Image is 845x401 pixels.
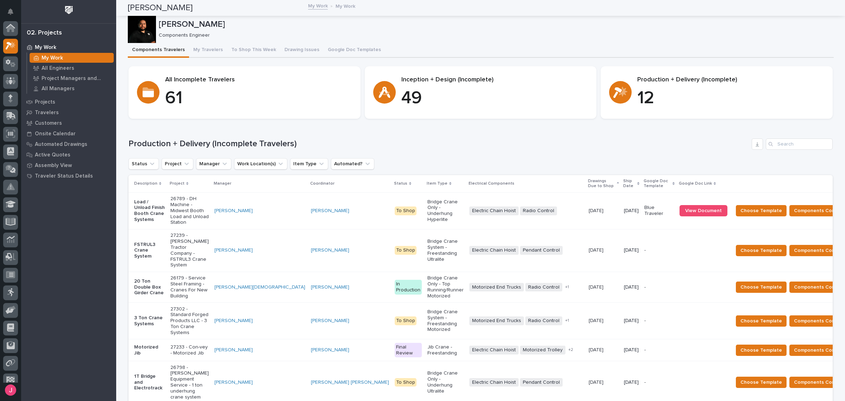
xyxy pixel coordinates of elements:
p: Coordinator [310,180,334,187]
p: 61 [165,88,352,109]
div: To Shop [395,316,417,325]
a: Assembly View [21,160,116,171]
button: Project [162,158,193,169]
span: Electric Chain Hoist [469,206,519,215]
p: Drawings Due to Shop [588,177,615,190]
p: - [644,347,674,353]
a: Onsite Calendar [21,128,116,139]
p: [DATE] [589,206,605,214]
p: Components Engineer [159,32,828,38]
p: Customers [35,120,62,127]
p: Assembly View [35,162,72,169]
p: Bridge Crane System - Freestanding Motorized [427,309,464,333]
span: Choose Template [740,346,782,354]
p: [DATE] [589,283,605,290]
a: [PERSON_NAME] [311,347,349,353]
p: [DATE] [624,318,639,324]
span: Motorized End Trucks [469,316,524,325]
span: Choose Template [740,246,782,255]
p: [DATE] [624,208,639,214]
button: To Shop This Week [227,43,280,58]
span: Radio Control [525,316,562,325]
p: [DATE] [624,284,639,290]
p: Manager [214,180,231,187]
p: - [644,284,674,290]
p: 20 Ton Double Box Girder Crane [134,278,165,296]
p: 3 Ton Crane Systems [134,315,165,327]
p: All Engineers [42,65,74,72]
p: All Incomplete Travelers [165,76,352,84]
p: Onsite Calendar [35,131,76,137]
span: Pendant Control [520,246,563,255]
p: 1T Bridge and Electrotrack [134,374,165,391]
a: [PERSON_NAME] [214,208,253,214]
p: Bridge Crane System - Freestanding Ultralite [427,239,464,262]
button: Automated? [331,158,374,169]
button: Choose Template [736,377,787,388]
button: Choose Template [736,245,787,256]
p: Project Managers and Engineers [42,75,111,82]
p: Bridge Crane Only - Underhung Hyperlite [427,199,464,223]
p: Status [394,180,407,187]
p: FSTRUL3 Crane System [134,242,165,259]
a: [PERSON_NAME] [311,284,349,290]
p: - [644,318,674,324]
a: My Work [27,53,116,63]
span: Electric Chain Hoist [469,246,519,255]
p: Electrical Components [469,180,514,187]
a: [PERSON_NAME][DEMOGRAPHIC_DATA] [214,284,305,290]
img: Workspace Logo [62,4,75,17]
button: My Travelers [189,43,227,58]
button: Work Location(s) [234,158,287,169]
button: Google Doc Templates [324,43,385,58]
button: Choose Template [736,345,787,356]
p: 26798 - [PERSON_NAME] Equipment Service - 1 ton underhung crane system [170,365,209,400]
div: To Shop [395,206,417,215]
p: [DATE] [589,316,605,324]
button: Item Type [290,158,328,169]
a: [PERSON_NAME] [214,347,253,353]
a: Active Quotes [21,149,116,160]
button: Manager [196,158,231,169]
p: Automated Drawings [35,141,87,148]
a: Travelers [21,107,116,118]
div: Notifications [9,8,18,20]
p: Bridge Crane Only - Top Running/Runner Motorized [427,275,464,299]
a: [PERSON_NAME] [214,380,253,385]
a: [PERSON_NAME] [311,208,349,214]
span: Motorized Trolley [520,346,565,354]
p: 26179 - Service Steel Framing - Cranes For New Building [170,275,209,299]
p: [DATE] [589,346,605,353]
p: 49 [401,88,588,109]
p: Google Doc Template [644,177,671,190]
p: Project [170,180,184,187]
input: Search [766,138,833,150]
a: [PERSON_NAME] [311,247,349,253]
p: [PERSON_NAME] [159,19,831,30]
p: Bridge Crane Only - Underhung Ultralite [427,370,464,394]
a: [PERSON_NAME] [PERSON_NAME] [311,380,389,385]
p: Item Type [427,180,447,187]
p: My Work [336,2,355,10]
p: My Work [42,55,63,61]
p: 26789 - DH Machine - Midwest Booth Load and Unload Station [170,196,209,226]
span: Choose Template [740,378,782,387]
h1: Production + Delivery (Incomplete Travelers) [129,139,749,149]
div: To Shop [395,378,417,387]
p: Inception + Design (Incomplete) [401,76,588,84]
span: View Document [685,208,722,213]
p: Description [134,180,157,187]
p: Motorized Jib [134,344,165,356]
p: Jib Crane - Freestanding [427,344,464,356]
p: [DATE] [624,347,639,353]
span: Electric Chain Hoist [469,378,519,387]
span: Pendant Control [520,378,563,387]
a: Project Managers and Engineers [27,73,116,83]
span: Choose Template [740,206,782,215]
button: Drawing Issues [280,43,324,58]
span: Choose Template [740,283,782,291]
a: [PERSON_NAME] [214,247,253,253]
p: 27239 - [PERSON_NAME] Tractor Company - FSTRUL3 Crane System [170,233,209,268]
a: View Document [680,205,727,216]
